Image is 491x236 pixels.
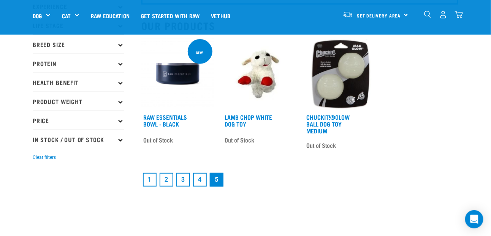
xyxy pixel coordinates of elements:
p: Price [33,111,124,130]
a: Goto page 4 [193,173,207,187]
a: Cat [62,11,71,20]
img: user.png [439,11,447,19]
img: home-icon@2x.png [455,11,463,19]
a: Goto page 2 [160,173,173,187]
a: Vethub [205,0,236,31]
a: Chuckit!®Glow Ball Dog Toy Medium [306,115,350,132]
p: Health Benefit [33,73,124,92]
img: van-moving.png [343,11,353,18]
span: Out of Stock [143,134,173,146]
a: Get started with Raw [135,0,205,31]
a: Dog [33,11,42,20]
button: Clear filters [33,154,56,161]
div: new! [193,47,207,58]
img: home-icon-1@2x.png [424,11,431,18]
img: Black Front [141,38,214,110]
p: In Stock / Out Of Stock [33,130,124,149]
nav: pagination [141,171,458,188]
p: Product Weight [33,92,124,111]
p: Protein [33,54,124,73]
a: Page 5 [210,173,223,187]
img: 147206 lamb chop dog toy 2 [223,38,296,110]
a: Lamb Chop White Dog Toy [225,115,272,125]
span: Set Delivery Area [357,14,401,17]
img: A237296 [304,38,377,110]
a: Raw Essentials Bowl - Black [143,115,187,125]
span: Out of Stock [306,139,336,151]
div: Open Intercom Messenger [465,210,483,228]
p: Breed Size [33,35,124,54]
span: Out of Stock [225,134,255,146]
a: Raw Education [85,0,135,31]
a: Goto page 3 [176,173,190,187]
a: Goto page 1 [143,173,157,187]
